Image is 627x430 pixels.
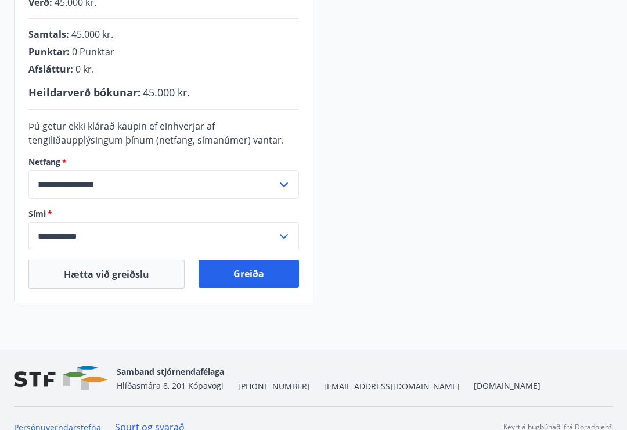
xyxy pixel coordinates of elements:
[199,260,299,288] button: Greiða
[75,63,94,76] span: 0 kr.
[117,366,224,377] span: Samband stjórnendafélaga
[143,85,190,99] span: 45.000 kr.
[474,380,540,391] a: [DOMAIN_NAME]
[28,28,69,41] span: Samtals :
[28,208,299,220] label: Sími
[28,260,185,289] button: Hætta við greiðslu
[28,63,73,76] span: Afsláttur :
[117,380,224,391] span: Hlíðasmára 8, 201 Kópavogi
[14,366,107,391] img: vjCaq2fThgY3EUYqSgpjEiBg6WP39ov69hlhuPVN.png
[238,381,310,392] span: [PHONE_NUMBER]
[71,28,113,41] span: 45.000 kr.
[28,156,299,168] label: Netfang
[72,45,114,58] span: 0 Punktar
[324,381,460,392] span: [EMAIL_ADDRESS][DOMAIN_NAME]
[28,85,140,99] span: Heildarverð bókunar :
[28,45,70,58] span: Punktar :
[28,120,284,146] span: Þú getur ekki klárað kaupin ef einhverjar af tengiliðaupplýsingum þínum (netfang, símanúmer) vantar.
